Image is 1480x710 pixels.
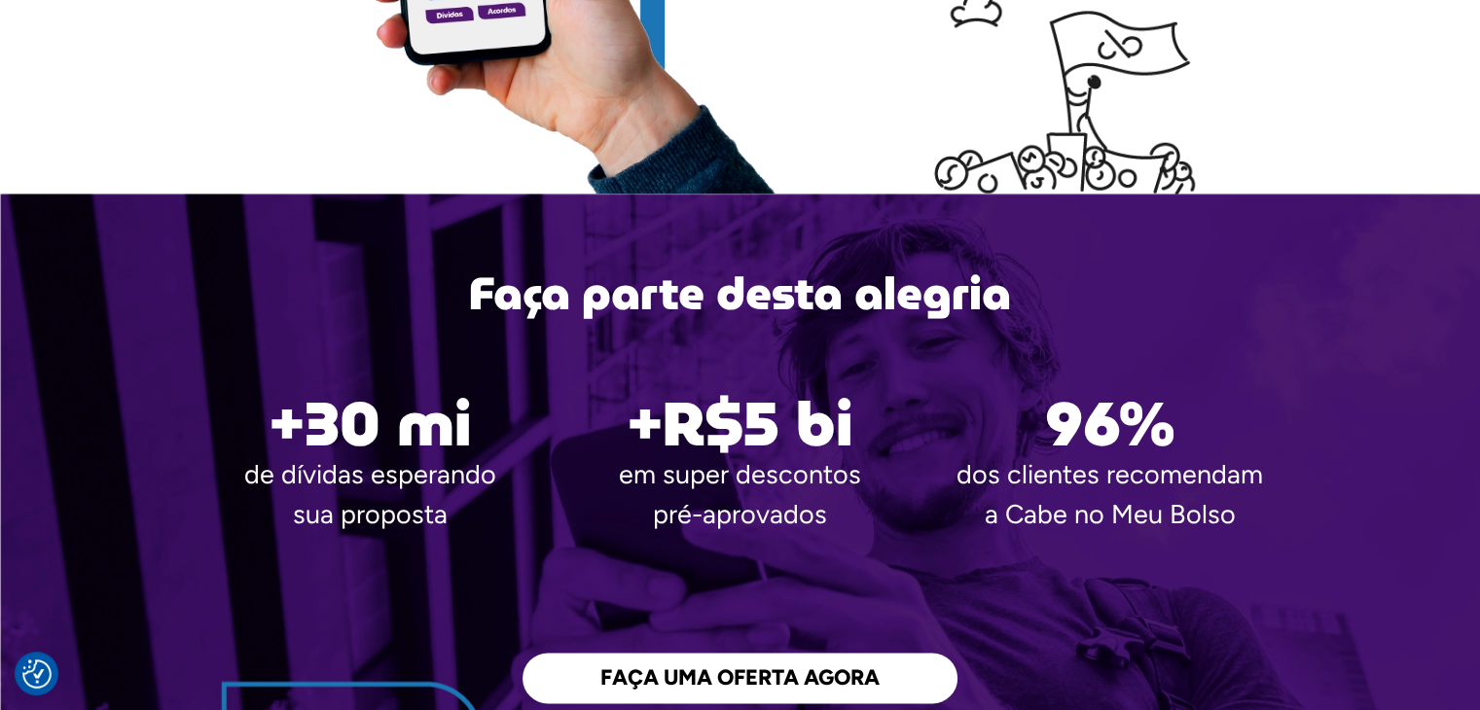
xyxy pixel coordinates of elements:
p: dos clientes recomendam a Cabe no Meu Bolso [925,455,1295,534]
h2: +30 mi [270,394,471,455]
span: FAÇA UMA OFERTA AGORA [600,667,880,689]
a: FAÇA UMA OFERTA AGORA [523,653,957,703]
p: de dívidas esperando sua proposta [244,455,496,534]
button: Preferências de consentimento [22,659,52,689]
h2: 96% [925,394,1295,455]
p: em super descontos pré-aprovados [556,455,925,534]
img: Revisit consent button [22,659,52,689]
h2: +R$5 bi [556,394,925,455]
